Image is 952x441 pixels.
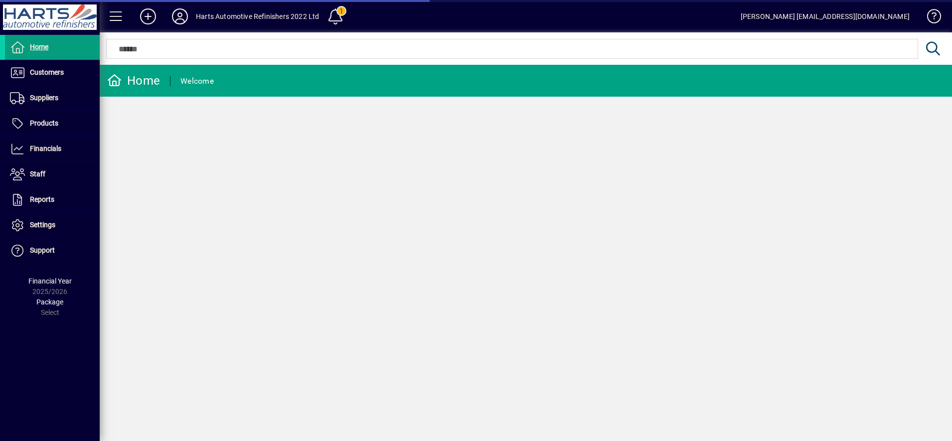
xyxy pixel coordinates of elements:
[30,43,48,51] span: Home
[5,137,100,161] a: Financials
[5,213,100,238] a: Settings
[36,298,63,306] span: Package
[5,111,100,136] a: Products
[5,60,100,85] a: Customers
[30,221,55,229] span: Settings
[5,187,100,212] a: Reports
[196,8,319,24] div: Harts Automotive Refinishers 2022 Ltd
[132,7,164,25] button: Add
[28,277,72,285] span: Financial Year
[30,119,58,127] span: Products
[5,238,100,263] a: Support
[30,145,61,152] span: Financials
[920,2,940,34] a: Knowledge Base
[30,195,54,203] span: Reports
[180,73,214,89] div: Welcome
[30,246,55,254] span: Support
[30,170,45,178] span: Staff
[741,8,910,24] div: [PERSON_NAME] [EMAIL_ADDRESS][DOMAIN_NAME]
[107,73,160,89] div: Home
[5,162,100,187] a: Staff
[30,94,58,102] span: Suppliers
[164,7,196,25] button: Profile
[5,86,100,111] a: Suppliers
[30,68,64,76] span: Customers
